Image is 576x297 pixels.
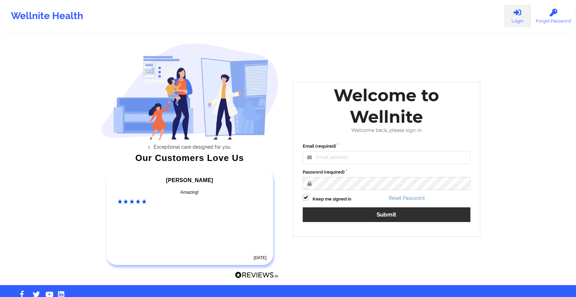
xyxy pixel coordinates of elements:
div: Our Customers Love Us [101,154,279,161]
a: Reset Password [389,195,425,201]
label: Password (required) [303,169,470,176]
div: Welcome back, please sign in [298,128,475,133]
a: Forgot Password [531,5,576,27]
li: Exceptional care designed for you. [107,144,278,150]
img: Reviews.io Logo [235,271,278,279]
input: Email address [303,151,470,164]
div: Amazing! [118,189,262,196]
img: wellnite-auth-hero_200.c722682e.png [101,43,279,139]
label: Keep me signed in [313,196,351,203]
a: Login [504,5,531,27]
span: [PERSON_NAME] [166,177,213,183]
div: Welcome to Wellnite [298,85,475,128]
time: [DATE] [254,255,267,260]
button: Submit [303,207,470,222]
a: Reviews.io Logo [235,271,278,280]
label: Email (required) [303,143,470,150]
